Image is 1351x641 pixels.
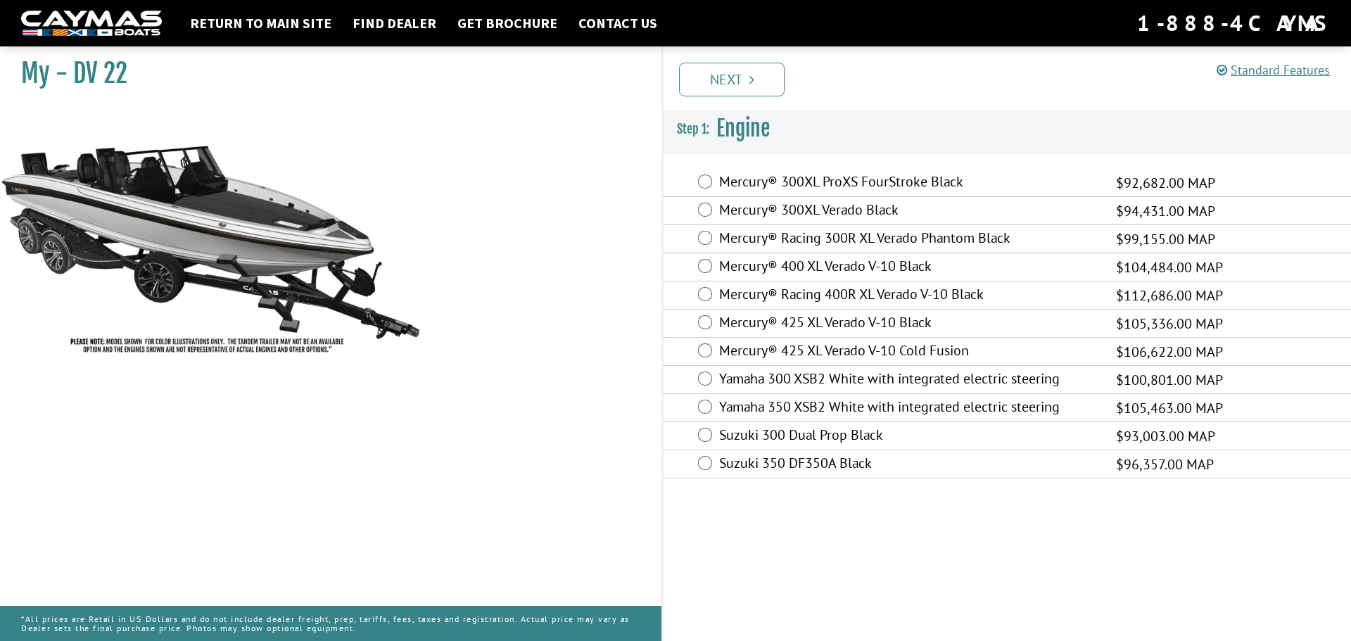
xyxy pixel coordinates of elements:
span: $105,463.00 MAP [1116,398,1223,419]
a: Next [679,63,785,96]
label: Yamaha 300 XSB2 White with integrated electric steering [719,370,1098,391]
ul: Pagination [675,61,1351,96]
label: Mercury® 425 XL Verado V-10 Cold Fusion [719,342,1098,362]
a: Get Brochure [450,14,564,32]
div: 1-888-4CAYMAS [1137,8,1330,39]
span: $105,336.00 MAP [1116,313,1223,334]
h3: Engine [663,103,1351,155]
span: $94,431.00 MAP [1116,201,1215,222]
label: Mercury® Racing 300R XL Verado Phantom Black [719,229,1098,250]
a: Find Dealer [345,14,443,32]
label: Mercury® Racing 400R XL Verado V-10 Black [719,286,1098,306]
p: *All prices are Retail in US Dollars and do not include dealer freight, prep, tariffs, fees, taxe... [21,607,640,640]
span: $100,801.00 MAP [1116,369,1223,391]
img: white-logo-c9c8dbefe5ff5ceceb0f0178aa75bf4bb51f6bca0971e226c86eb53dfe498488.png [21,11,162,37]
span: $106,622.00 MAP [1116,341,1223,362]
a: Contact Us [571,14,664,32]
span: $104,484.00 MAP [1116,257,1223,278]
label: Suzuki 300 Dual Prop Black [719,426,1098,447]
span: $92,682.00 MAP [1116,172,1215,193]
label: Mercury® 300XL ProXS FourStroke Black [719,173,1098,193]
label: Yamaha 350 XSB2 White with integrated electric steering [719,398,1098,419]
span: $99,155.00 MAP [1116,229,1215,250]
a: Standard Features [1217,62,1330,78]
a: Return to main site [183,14,338,32]
span: $112,686.00 MAP [1116,285,1223,306]
span: $93,003.00 MAP [1116,426,1215,447]
label: Mercury® 400 XL Verado V-10 Black [719,258,1098,278]
label: Mercury® 425 XL Verado V-10 Black [719,314,1098,334]
label: Suzuki 350 DF350A Black [719,455,1098,475]
h1: My - DV 22 [21,58,626,89]
label: Mercury® 300XL Verado Black [719,201,1098,222]
span: $96,357.00 MAP [1116,454,1214,475]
